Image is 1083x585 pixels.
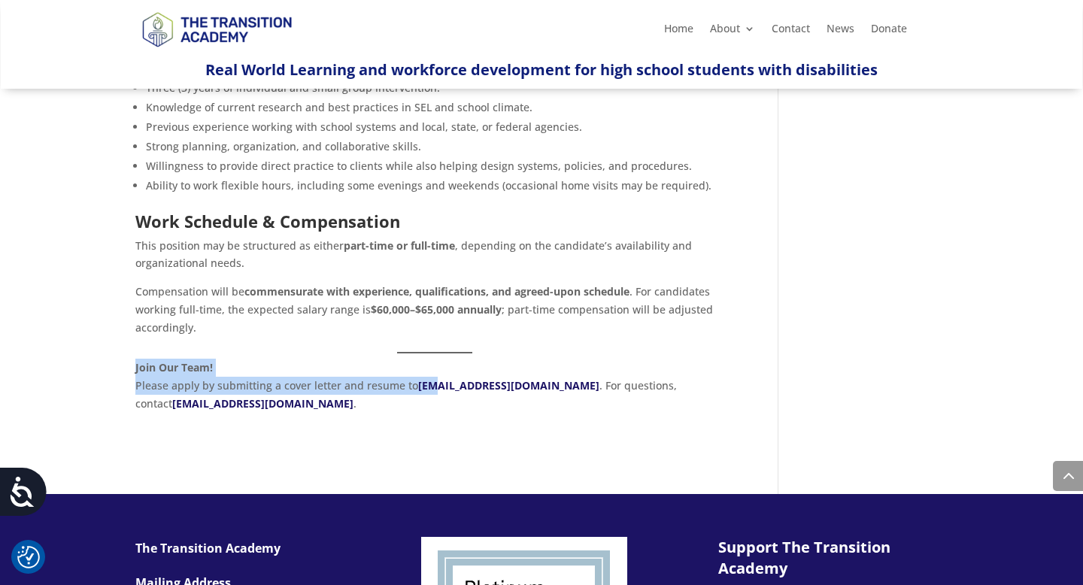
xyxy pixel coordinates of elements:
span: Real World Learning and workforce development for high school students with disabilities [205,59,878,80]
li: Previous experience working with school systems and local, state, or federal agencies. [146,117,733,137]
a: News [827,23,854,40]
a: About [710,23,755,40]
li: Willingness to provide direct practice to clients while also helping design systems, policies, an... [146,156,733,176]
a: [EMAIL_ADDRESS][DOMAIN_NAME] [418,378,599,393]
a: Contact [772,23,810,40]
button: Cookie Settings [17,546,40,568]
strong: Join Our Team! [135,360,213,374]
a: Logo-Noticias [135,44,298,59]
strong: Work Schedule & Compensation [135,210,400,232]
a: [EMAIL_ADDRESS][DOMAIN_NAME] [172,396,353,411]
li: Ability to work flexible hours, including some evenings and weekends (occasional home visits may ... [146,176,733,196]
img: TTA Brand_TTA Primary Logo_Horizontal_Light BG [135,2,298,56]
strong: $60,000–$65,000 annually [371,302,502,317]
a: Donate [871,23,907,40]
p: Compensation will be . For candidates working full-time, the expected salary range is ; part-time... [135,283,733,347]
p: Please apply by submitting a cover letter and resume to . For questions, contact . [135,359,733,412]
li: Knowledge of current research and best practices in SEL and school climate. [146,98,733,117]
strong: The Transition Academy [135,540,281,556]
strong: part-time or full-time [344,238,455,253]
li: Strong planning, organization, and collaborative skills. [146,137,733,156]
strong: commensurate with experience, qualifications, and agreed-upon schedule [244,284,629,299]
a: Home [664,23,693,40]
p: This position may be structured as either , depending on the candidate’s availability and organiz... [135,237,733,283]
img: Revisit consent button [17,546,40,568]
